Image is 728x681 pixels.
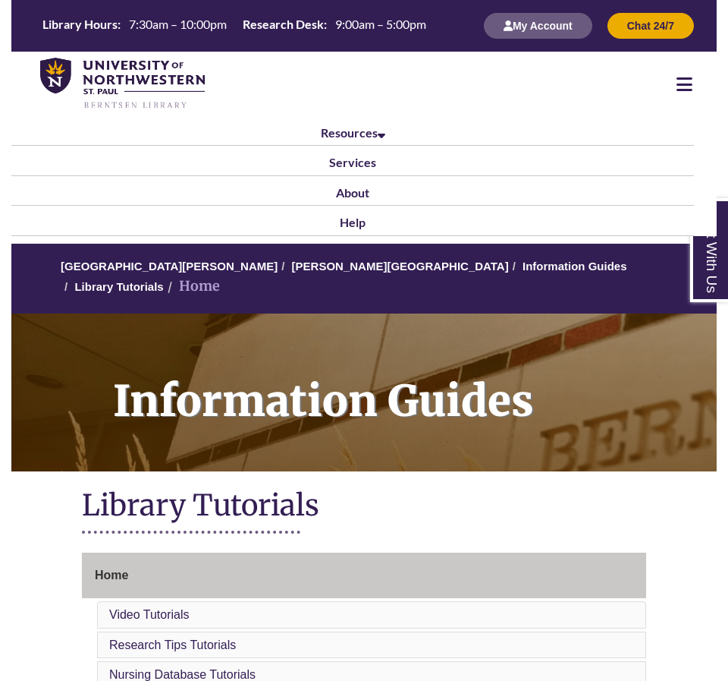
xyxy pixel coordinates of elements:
[336,185,369,200] a: About
[11,314,717,471] a: Information Guides
[164,276,220,298] li: Home
[237,16,329,33] th: Research Desk:
[129,17,227,31] span: 7:30am – 10:00pm
[36,16,432,36] a: Hours Today
[40,58,205,110] img: UNWSP Library Logo
[109,638,236,651] a: Research Tips Tutorials
[95,569,128,582] span: Home
[484,13,592,39] button: My Account
[74,280,163,293] a: Library Tutorials
[82,487,646,527] h1: Library Tutorials
[96,314,717,452] h1: Information Guides
[329,155,376,169] a: Services
[61,260,278,273] a: [GEOGRAPHIC_DATA][PERSON_NAME]
[321,125,385,140] a: Resources
[109,668,256,681] a: Nursing Database Tutorials
[36,16,432,35] table: Hours Today
[607,19,694,32] a: Chat 24/7
[36,16,123,33] th: Library Hours:
[82,553,646,598] a: Home
[292,260,509,273] a: [PERSON_NAME][GEOGRAPHIC_DATA]
[340,215,366,229] a: Help
[484,19,592,32] a: My Account
[522,260,627,273] a: Information Guides
[335,17,426,31] span: 9:00am – 5:00pm
[607,13,694,39] button: Chat 24/7
[109,608,190,621] a: Video Tutorials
